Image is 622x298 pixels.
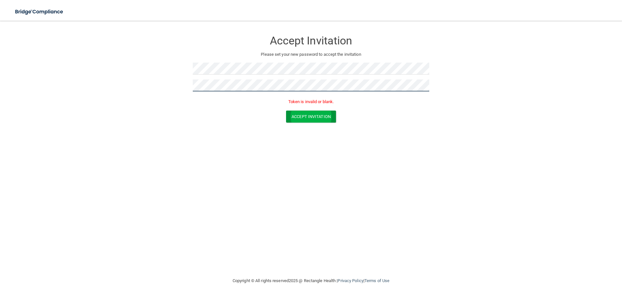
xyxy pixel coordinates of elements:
div: Copyright © All rights reserved 2025 @ Rectangle Health | | [193,270,429,291]
h3: Accept Invitation [193,35,429,47]
img: bridge_compliance_login_screen.278c3ca4.svg [10,5,69,18]
p: Token is invalid or blank. [193,98,429,106]
button: Accept Invitation [286,111,336,123]
p: Please set your new password to accept the invitation [198,51,424,58]
a: Terms of Use [364,278,389,283]
a: Privacy Policy [338,278,363,283]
